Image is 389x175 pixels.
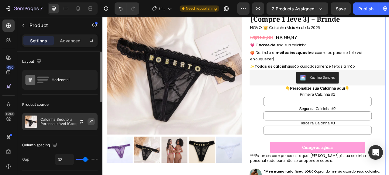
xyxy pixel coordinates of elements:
span: 2 products assigned [272,5,315,12]
button: 2 products assigned [267,2,328,15]
button: Publish [353,2,379,15]
div: Product source [22,102,49,107]
strong: R$159,80 [188,22,217,30]
p: ⁠⁠⁠⁠⁠⁠⁠ [220,22,247,31]
label: Terceira Calcinha #3 [187,132,360,139]
p: Advanced [60,37,81,44]
label: Primeira Calcinha #1 [187,95,360,102]
div: Beta [5,112,15,116]
span: / [159,5,160,12]
p: 7 [40,5,43,12]
p: Calcinha Sedutora Personalizável [Compre 1 leve 3] + Brinde [40,117,95,126]
span: Personalize sua Calcinha aqui [239,88,308,93]
strong: nome dele [198,33,224,39]
p: 💗 O na sua calcinha [188,32,359,40]
div: Horizontal [52,73,89,87]
div: Column spacing [22,141,58,149]
img: product feature img [25,116,37,128]
h2: Rich Text Editor. Editing area: main [220,21,248,31]
p: ✨ são cuidadosamente feitas à mão [188,59,359,67]
div: 👇 👇 [187,87,360,95]
button: Kaching Bundles [246,70,300,85]
p: ⁠⁠⁠⁠⁠⁠⁠ [188,22,217,31]
button: Comprar agora [213,159,334,173]
p: Product [29,22,81,29]
button: 7 [2,2,45,15]
button: Save [331,2,351,15]
strong: Todas as calcinhas [194,60,241,66]
p: 🍑 Desfrute de com seu parceiro (ele vai enlouquecer) [188,41,359,58]
h2: Rich Text Editor. Editing area: main [187,21,217,31]
span: intimé product page só calcnh [161,5,165,12]
label: Segunda Calcinha #2 [187,113,360,121]
div: Undo/Redo [115,2,139,15]
span: Save [336,6,346,11]
div: Gap [22,157,29,162]
div: Comprar agora [254,162,293,170]
strong: R$ 99,97 [220,22,247,30]
div: 450 [6,65,15,70]
iframe: Design area [102,17,389,175]
div: Publish [358,5,374,12]
div: Open Intercom Messenger [368,145,383,160]
strong: noites inesquecíveis [222,42,272,48]
img: KachingBundles.png [251,74,259,81]
p: Settings [30,37,47,44]
input: Auto [55,154,74,165]
div: Kaching Bundles [263,74,295,80]
div: Layout [22,58,43,66]
p: NOVO: 👑 Calcinha Mais Viral de 2025 [188,9,359,18]
span: Need republishing [186,6,217,11]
